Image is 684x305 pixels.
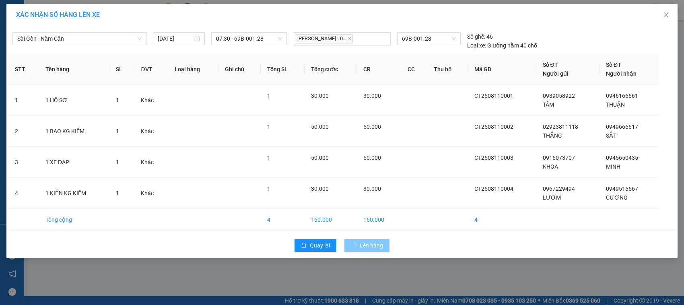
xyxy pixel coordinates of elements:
span: rollback [301,243,307,249]
td: 4 [261,209,305,231]
span: TÂM [543,101,554,108]
span: XÁC NHẬN SỐ HÀNG LÊN XE [16,11,100,19]
span: 0945650435 [606,155,638,161]
span: 30.000 [363,185,381,192]
th: Loại hàng [168,54,218,85]
td: 1 [8,85,39,116]
span: Số ghế: [467,32,485,41]
span: CT2508110001 [474,93,513,99]
span: 1 [267,155,270,161]
td: 4 [8,178,39,209]
th: CC [401,54,428,85]
span: CT2508110003 [474,155,513,161]
span: Người nhận [606,70,637,77]
span: 1 [116,97,119,103]
span: CT2508110004 [474,185,513,192]
span: CT2508110002 [474,124,513,130]
span: 0939058922 [543,93,575,99]
td: Khác [134,178,168,209]
span: KHOA [543,163,558,170]
span: 0967229494 [543,185,575,192]
span: 50.000 [363,124,381,130]
th: Ghi chú [218,54,261,85]
span: close [348,37,352,41]
td: Khác [134,147,168,178]
th: Tổng cước [305,54,357,85]
span: SẮT [606,132,616,139]
span: Người gửi [543,70,569,77]
td: Khác [134,116,168,147]
span: close [663,12,670,18]
span: Số ĐT [606,62,621,68]
span: 69B-001.28 [402,33,455,45]
td: Tổng cộng [39,209,109,231]
td: 4 [468,209,536,231]
td: 3 [8,147,39,178]
button: rollbackQuay lại [295,239,336,252]
td: Khác [134,85,168,116]
th: Tổng SL [261,54,305,85]
button: Close [655,4,678,27]
button: Lên hàng [344,239,389,252]
span: THUẬN [606,101,625,108]
td: 1 KIỆN KG KIỂM [39,178,109,209]
span: LƯỢM [543,194,561,201]
span: 0949666617 [606,124,638,130]
div: 46 [467,32,493,41]
span: Lên hàng [360,241,383,250]
th: STT [8,54,39,85]
span: 1 [116,190,119,196]
th: SL [109,54,135,85]
span: Sài Gòn - Năm Căn [17,33,142,45]
span: CƯƠNG [606,194,628,201]
span: 1 [116,159,119,165]
td: 1 XE ĐẠP [39,147,109,178]
th: ĐVT [134,54,168,85]
span: [PERSON_NAME] - 0... [295,34,353,43]
span: 0946166661 [606,93,638,99]
span: 1 [267,124,270,130]
span: Loại xe: [467,41,486,50]
td: 160.000 [305,209,357,231]
span: loading [351,243,360,248]
th: Mã GD [468,54,536,85]
span: 07:30 - 69B-001.28 [216,33,282,45]
span: 0916073707 [543,155,575,161]
span: Số ĐT [543,62,558,68]
span: 1 [116,128,119,134]
span: 02923811118 [543,124,578,130]
input: 11/08/2025 [158,34,193,43]
span: 30.000 [311,93,329,99]
span: 50.000 [363,155,381,161]
th: Tên hàng [39,54,109,85]
td: 1 BAO KG KIỂM [39,116,109,147]
th: Thu hộ [427,54,468,85]
td: 2 [8,116,39,147]
span: THẮNG [543,132,562,139]
span: 1 [267,93,270,99]
th: CR [357,54,401,85]
span: 0949516567 [606,185,638,192]
span: 50.000 [311,124,329,130]
span: 50.000 [311,155,329,161]
span: MINH [606,163,620,170]
td: 1 HỒ SƠ [39,85,109,116]
span: 30.000 [363,93,381,99]
span: 30.000 [311,185,329,192]
td: 160.000 [357,209,401,231]
span: 1 [267,185,270,192]
span: Quay lại [310,241,330,250]
div: Giường nằm 40 chỗ [467,41,537,50]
